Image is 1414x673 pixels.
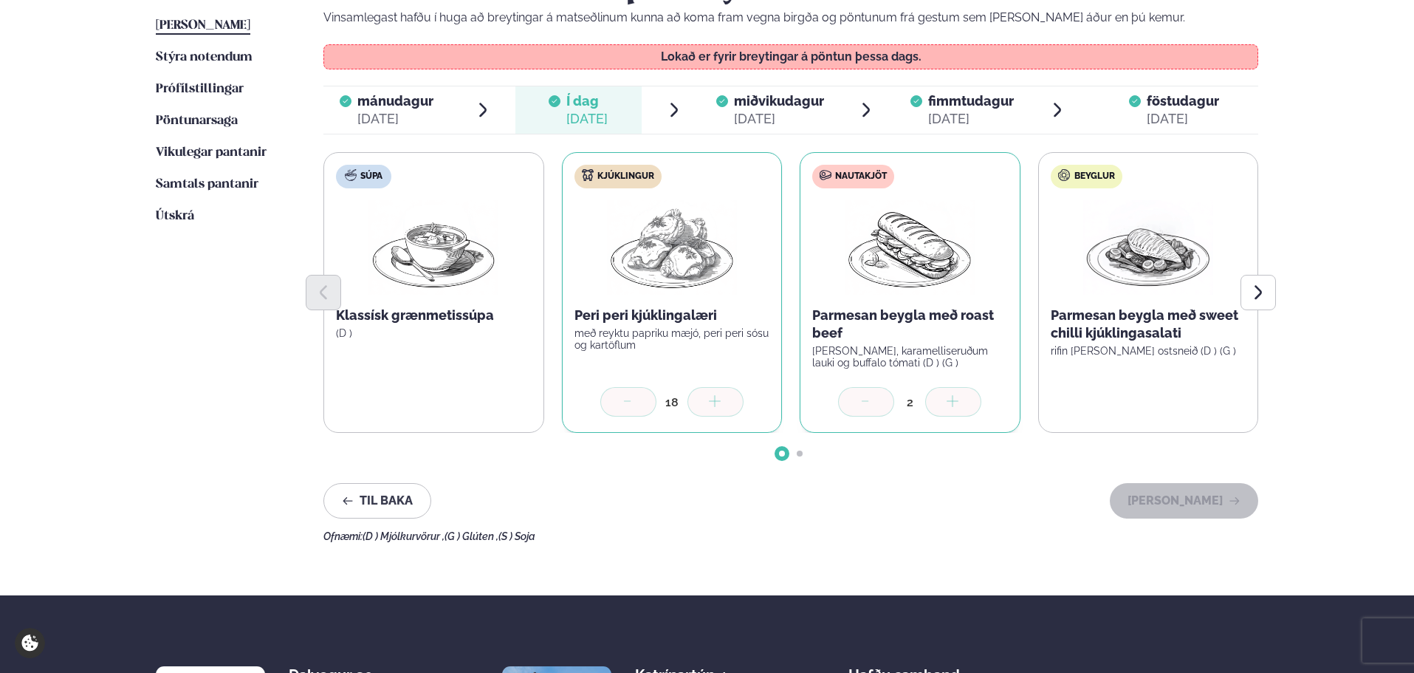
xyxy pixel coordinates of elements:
[1147,110,1219,128] div: [DATE]
[582,169,594,181] img: chicken.svg
[894,394,925,411] div: 2
[156,115,238,127] span: Pöntunarsaga
[156,51,253,64] span: Stýra notendum
[1083,200,1213,295] img: Chicken-breast.png
[607,200,737,295] img: Chicken-thighs.png
[156,19,250,32] span: [PERSON_NAME]
[1058,169,1071,181] img: bagle-new-16px.svg
[156,17,250,35] a: [PERSON_NAME]
[156,49,253,66] a: Stýra notendum
[779,451,785,457] span: Go to slide 1
[323,9,1258,27] p: Vinsamlegast hafðu í huga að breytingar á matseðlinum kunna að koma fram vegna birgða og pöntunum...
[156,112,238,130] a: Pöntunarsaga
[156,176,258,194] a: Samtals pantanir
[1147,93,1219,109] span: föstudagur
[574,307,770,324] p: Peri peri kjúklingalæri
[845,200,975,295] img: Panini.png
[498,530,535,542] span: (S ) Soja
[336,307,532,324] p: Klassísk grænmetissúpa
[1051,345,1246,357] p: rifin [PERSON_NAME] ostsneið (D ) (G )
[1240,275,1276,310] button: Next slide
[835,171,887,182] span: Nautakjöt
[1074,171,1115,182] span: Beyglur
[156,83,244,95] span: Prófílstillingar
[339,51,1243,63] p: Lokað er fyrir breytingar á pöntun þessa dags.
[797,451,803,457] span: Go to slide 2
[156,210,194,222] span: Útskrá
[306,275,341,310] button: Previous slide
[1051,307,1246,342] p: Parmesan beygla með sweet chilli kjúklingasalati
[812,345,1008,369] p: [PERSON_NAME], karamelliseruðum lauki og buffalo tómati (D ) (G )
[156,144,267,162] a: Vikulegar pantanir
[357,93,433,109] span: mánudagur
[734,110,824,128] div: [DATE]
[345,169,357,181] img: soup.svg
[336,327,532,339] p: (D )
[445,530,498,542] span: (G ) Glúten ,
[156,208,194,225] a: Útskrá
[928,110,1014,128] div: [DATE]
[574,327,770,351] p: með reyktu papriku mæjó, peri peri sósu og kartöflum
[566,92,608,110] span: Í dag
[357,110,433,128] div: [DATE]
[597,171,654,182] span: Kjúklingur
[1110,483,1258,519] button: [PERSON_NAME]
[323,483,431,519] button: Til baka
[156,81,244,98] a: Prófílstillingar
[360,171,382,182] span: Súpa
[734,93,824,109] span: miðvikudagur
[368,200,498,295] img: Soup.png
[156,178,258,191] span: Samtals pantanir
[566,110,608,128] div: [DATE]
[363,530,445,542] span: (D ) Mjólkurvörur ,
[15,628,45,658] a: Cookie settings
[656,394,687,411] div: 18
[323,530,1258,542] div: Ofnæmi:
[820,169,831,181] img: beef.svg
[812,307,1008,342] p: Parmesan beygla með roast beef
[156,146,267,159] span: Vikulegar pantanir
[928,93,1014,109] span: fimmtudagur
